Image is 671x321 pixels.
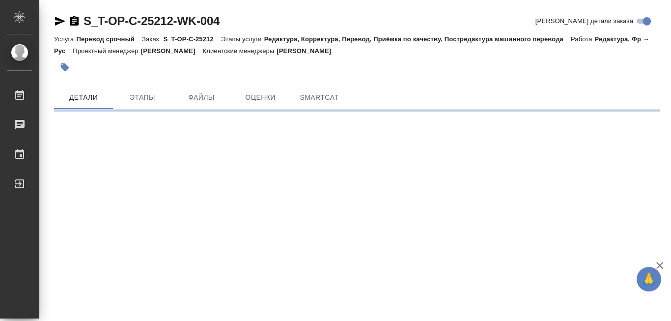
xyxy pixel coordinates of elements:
[203,47,277,55] p: Клиентские менеджеры
[54,15,66,27] button: Скопировать ссылку для ЯМессенджера
[535,16,633,26] span: [PERSON_NAME] детали заказа
[163,35,221,43] p: S_T-OP-C-25212
[571,35,595,43] p: Работа
[641,269,657,290] span: 🙏
[637,267,661,292] button: 🙏
[84,14,220,28] a: S_T-OP-C-25212-WK-004
[221,35,264,43] p: Этапы услуги
[119,91,166,104] span: Этапы
[60,91,107,104] span: Детали
[76,35,142,43] p: Перевод срочный
[178,91,225,104] span: Файлы
[68,15,80,27] button: Скопировать ссылку
[54,35,76,43] p: Услуга
[237,91,284,104] span: Оценки
[54,57,76,78] button: Добавить тэг
[141,47,203,55] p: [PERSON_NAME]
[277,47,338,55] p: [PERSON_NAME]
[296,91,343,104] span: SmartCat
[73,47,140,55] p: Проектный менеджер
[264,35,571,43] p: Редактура, Корректура, Перевод, Приёмка по качеству, Постредактура машинного перевода
[142,35,163,43] p: Заказ:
